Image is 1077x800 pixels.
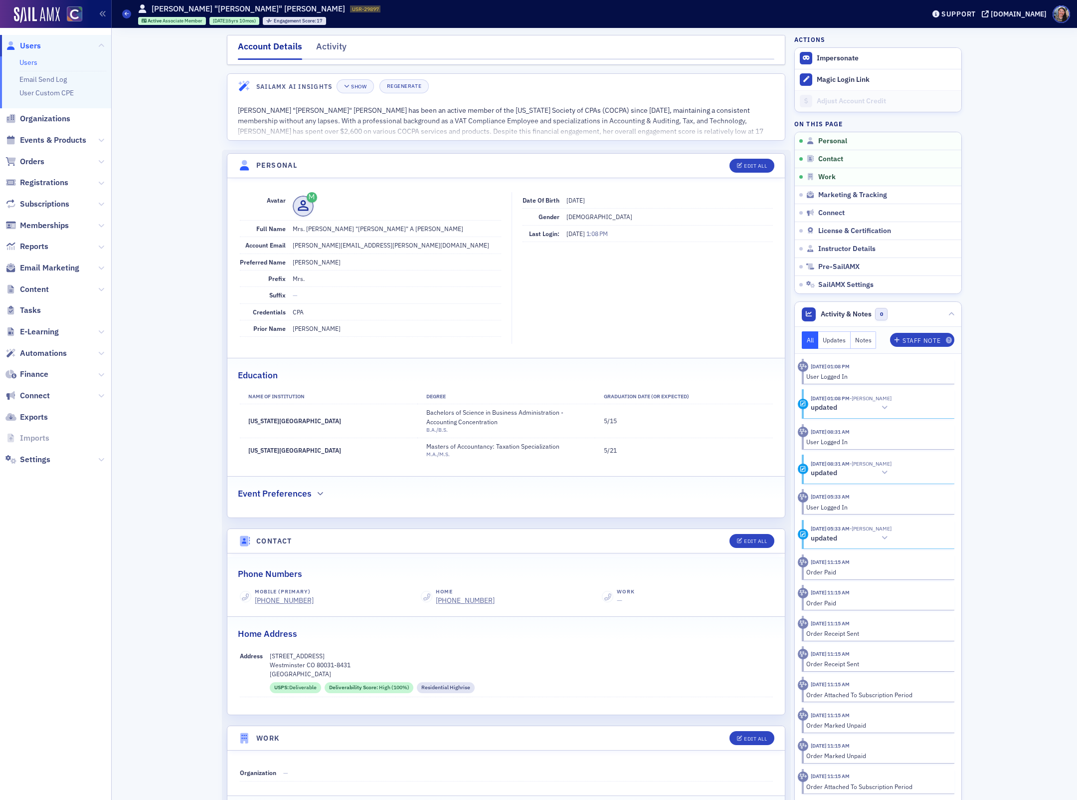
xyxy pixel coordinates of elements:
[20,348,67,359] span: Automations
[293,270,501,286] dd: Mrs.
[794,119,962,128] h4: On this page
[238,627,297,640] h2: Home Address
[806,721,947,730] div: Order Marked Unpaid
[806,437,947,446] div: User Logged In
[240,652,263,660] span: Address
[890,333,954,347] button: Staff Note
[811,773,850,780] time: 7/9/2025 11:15 AM
[436,588,495,596] div: Home
[213,17,256,24] div: (6yrs 10mos)
[253,324,286,332] span: Prior Name
[20,241,48,252] span: Reports
[240,438,417,462] td: [US_STATE][GEOGRAPHIC_DATA]
[19,75,67,84] a: Email Send Log
[617,588,634,596] div: Work
[818,245,876,254] span: Instructor Details
[5,412,48,423] a: Exports
[209,17,259,25] div: 2018-10-09 00:00:00
[795,69,961,90] button: Magic Login Link
[256,225,286,233] span: Full Name
[617,596,622,605] span: —
[811,493,850,500] time: 7/25/2025 05:33 AM
[5,326,59,337] a: E-Learning
[798,649,808,659] div: Activity
[817,54,859,63] button: Impersonate
[20,284,49,295] span: Content
[352,5,379,12] span: USR-29897
[875,308,888,320] span: 0
[240,769,276,777] span: Organization
[20,263,79,273] span: Email Marketing
[811,712,850,719] time: 7/9/2025 11:15 AM
[255,595,314,606] a: [PHONE_NUMBER]
[806,751,947,760] div: Order Marked Unpaid
[20,156,44,167] span: Orders
[850,460,892,467] span: Ray Hoekstra
[256,733,280,744] h4: Work
[811,620,850,627] time: 7/9/2025 11:15 AM
[798,557,808,567] div: Activity
[798,464,808,474] div: Update
[729,159,774,173] button: Edit All
[802,331,819,349] button: All
[268,274,286,282] span: Prefix
[806,372,947,381] div: User Logged In
[148,17,163,24] span: Active
[798,492,808,503] div: Activity
[238,567,302,580] h2: Phone Numbers
[256,160,297,171] h4: Personal
[274,684,290,692] span: USPS :
[20,113,70,124] span: Organizations
[274,18,323,24] div: 17
[20,199,69,210] span: Subscriptions
[238,369,278,382] h2: Education
[1053,5,1070,23] span: Profile
[379,79,429,93] button: Regenerate
[941,9,976,18] div: Support
[152,3,345,14] h1: [PERSON_NAME] "[PERSON_NAME]" [PERSON_NAME]
[5,348,67,359] a: Automations
[283,769,288,777] span: —
[811,533,892,543] button: updated
[5,40,41,51] a: Users
[806,567,947,576] div: Order Paid
[798,529,808,539] div: Update
[20,135,86,146] span: Events & Products
[850,395,892,402] span: Ray Hoekstra
[213,17,227,24] span: [DATE]
[238,40,302,60] div: Account Details
[5,433,49,444] a: Imports
[5,454,50,465] a: Settings
[729,534,774,548] button: Edit All
[566,230,586,238] span: [DATE]
[729,731,774,745] button: Edit All
[270,682,321,694] div: USPS: Deliverable
[5,220,69,231] a: Memberships
[60,6,82,23] a: View Homepage
[806,629,947,638] div: Order Receipt Sent
[274,17,317,24] span: Engagement Score :
[5,135,86,146] a: Events & Products
[811,363,850,370] time: 8/22/2025 01:08 PM
[851,331,877,349] button: Notes
[818,191,887,200] span: Marketing & Tracking
[5,199,69,210] a: Subscriptions
[818,280,874,289] span: SailAMX Settings
[267,196,286,204] span: Avatar
[293,320,501,336] dd: [PERSON_NAME]
[316,40,347,58] div: Activity
[417,389,595,404] th: Degree
[586,230,608,238] span: 1:08 PM
[5,241,48,252] a: Reports
[417,682,475,694] div: Residential Highrise
[270,660,773,669] p: Westminster CO 80031-8431
[293,304,501,320] dd: CPA
[20,177,68,188] span: Registrations
[5,263,79,273] a: Email Marketing
[240,389,417,404] th: Name of Institution
[270,651,773,660] p: [STREET_ADDRESS]
[351,84,366,89] div: Show
[138,17,206,25] div: Active: Active: Associate Member
[426,451,450,458] span: M.A./M.S.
